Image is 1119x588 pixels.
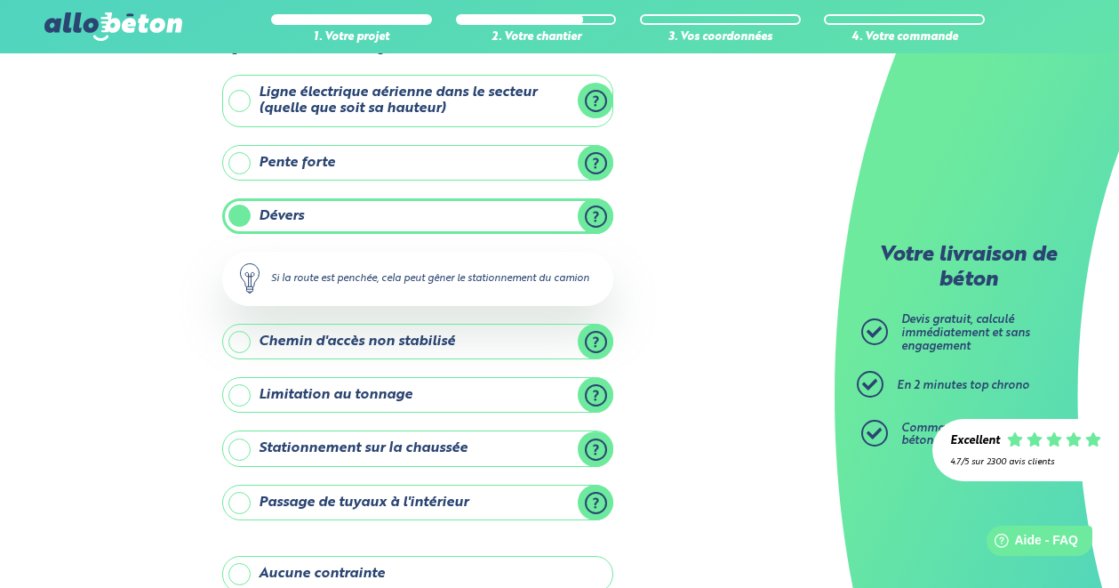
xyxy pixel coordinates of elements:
label: Ligne électrique aérienne dans le secteur (quelle que soit sa hauteur) [222,75,613,127]
div: 1. Votre projet [271,31,432,44]
label: Passage de tuyaux à l'intérieur [222,485,613,520]
div: 3. Vos coordonnées [640,31,801,44]
label: Chemin d'accès non stabilisé [222,324,613,359]
div: Si la route est penchée, cela peut gêner le stationnement du camion [222,252,613,305]
iframe: Help widget launcher [961,519,1099,568]
label: Dévers [222,198,613,234]
div: 2. Votre chantier [456,31,617,44]
img: allobéton [44,12,181,41]
label: Limitation au tonnage [222,377,613,413]
div: 4. Votre commande [824,31,985,44]
label: Pente forte [222,145,613,181]
label: Stationnement sur la chaussée [222,431,613,466]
